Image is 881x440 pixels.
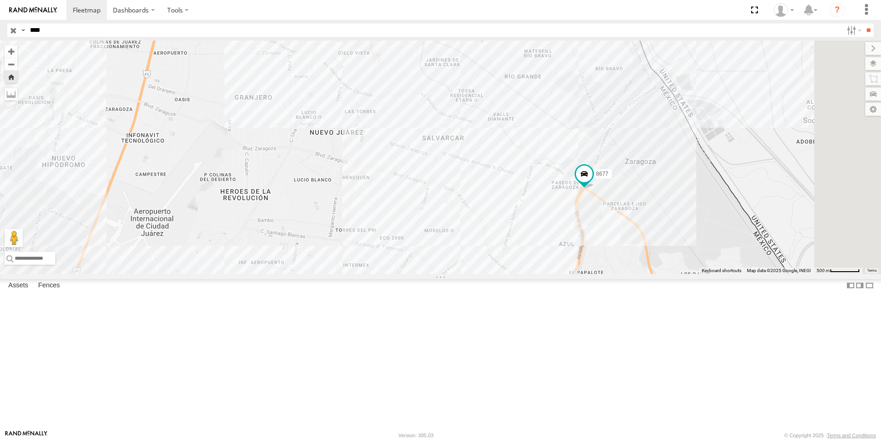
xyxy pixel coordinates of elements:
[867,269,877,273] a: Terms
[784,433,876,438] div: © Copyright 2025 -
[5,88,18,101] label: Measure
[596,171,609,178] span: 8677
[5,71,18,83] button: Zoom Home
[4,279,33,292] label: Assets
[816,268,830,273] span: 500 m
[843,24,863,37] label: Search Filter Options
[865,103,881,116] label: Map Settings
[770,3,797,17] div: rob jurad
[5,58,18,71] button: Zoom out
[9,7,57,13] img: rand-logo.svg
[5,45,18,58] button: Zoom in
[830,3,845,18] i: ?
[827,433,876,438] a: Terms and Conditions
[855,279,864,292] label: Dock Summary Table to the Right
[34,279,65,292] label: Fences
[814,268,863,274] button: Map Scale: 500 m per 61 pixels
[702,268,741,274] button: Keyboard shortcuts
[5,431,47,440] a: Visit our Website
[846,279,855,292] label: Dock Summary Table to the Left
[19,24,27,37] label: Search Query
[865,279,874,292] label: Hide Summary Table
[399,433,434,438] div: Version: 305.03
[5,229,23,247] button: Drag Pegman onto the map to open Street View
[747,268,811,273] span: Map data ©2025 Google, INEGI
